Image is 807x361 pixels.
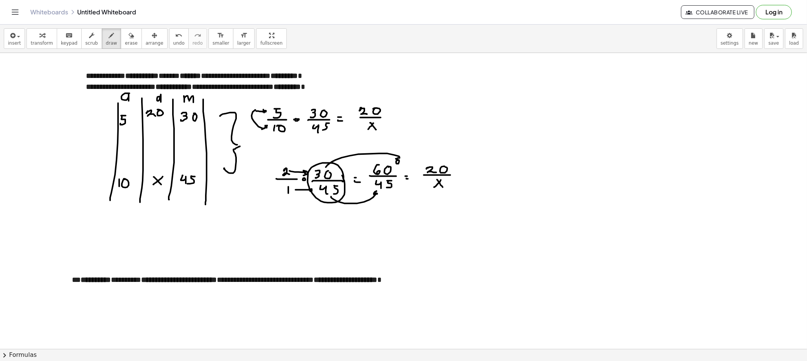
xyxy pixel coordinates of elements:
button: scrub [81,28,102,49]
button: keyboardkeypad [57,28,82,49]
button: arrange [141,28,168,49]
button: insert [4,28,25,49]
button: transform [26,28,57,49]
button: undoundo [169,28,189,49]
i: undo [175,31,182,40]
span: save [768,40,779,46]
button: save [764,28,784,49]
span: settings [721,40,739,46]
span: transform [31,40,53,46]
i: format_size [240,31,247,40]
span: scrub [86,40,98,46]
span: load [789,40,799,46]
button: Collaborate Live [681,5,754,19]
span: insert [8,40,21,46]
button: Log in [756,5,792,19]
span: arrange [146,40,163,46]
i: format_size [217,31,224,40]
button: redoredo [188,28,207,49]
a: Whiteboards [30,8,68,16]
i: redo [194,31,201,40]
button: erase [121,28,141,49]
button: new [745,28,763,49]
span: new [749,40,758,46]
i: keyboard [65,31,73,40]
span: redo [193,40,203,46]
button: Toggle navigation [9,6,21,18]
span: fullscreen [260,40,282,46]
button: fullscreen [256,28,286,49]
button: draw [102,28,121,49]
span: draw [106,40,117,46]
span: smaller [213,40,229,46]
span: larger [237,40,250,46]
button: format_sizelarger [233,28,255,49]
span: undo [173,40,185,46]
span: Collaborate Live [687,9,748,16]
button: load [785,28,803,49]
span: keypad [61,40,78,46]
span: erase [125,40,137,46]
button: format_sizesmaller [208,28,233,49]
button: settings [717,28,743,49]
